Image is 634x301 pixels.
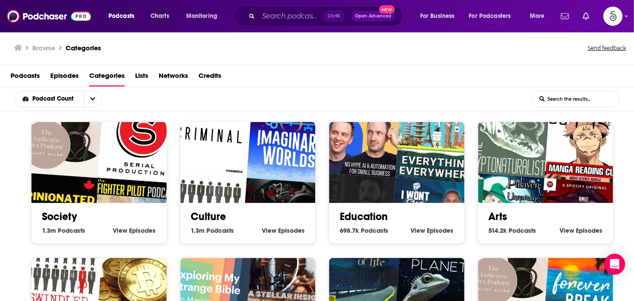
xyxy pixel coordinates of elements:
[579,9,593,24] a: Show notifications dropdown
[560,227,603,234] a: View Arts Episodes
[186,10,217,22] span: Monitoring
[420,10,455,22] span: For Business
[10,69,40,87] a: Podcasts
[42,210,77,223] a: Society
[340,210,388,223] a: Education
[340,227,388,234] a: 698.7k Education Podcasts
[159,69,188,87] a: Networks
[603,7,623,26] span: Logged in as Spiral5-G2
[98,98,185,184] img: Serial
[509,227,536,234] span: Podcasts
[191,227,234,234] a: 1.3m Culture Podcasts
[315,92,401,178] img: Authority Hacker Podcast – AI & Automation for Small biz & Marketers
[560,227,574,234] span: View
[108,10,134,22] span: Podcasts
[135,69,148,87] a: Lists
[530,10,545,22] span: More
[278,227,305,234] span: Episodes
[113,227,156,234] a: View Society Episodes
[84,91,102,107] button: open menu
[379,5,395,14] span: New
[58,227,85,234] span: Podcasts
[32,96,77,102] span: Podcast Count
[489,210,508,223] a: Arts
[262,227,305,234] a: View Culture Episodes
[191,210,226,223] a: Culture
[32,44,55,52] h3: Browse
[544,98,631,184] img: Jujutsu Kaisen Manga Reading Club / Weird Science Manga
[585,42,629,54] button: Send feedback
[14,96,84,102] button: open menu
[243,6,411,26] div: Search podcasts, credits, & more...
[604,254,625,275] div: Open Intercom Messenger
[411,227,425,234] span: View
[489,227,536,234] a: 514.2k Arts Podcasts
[464,92,550,178] img: The Cryptonaturalist
[262,227,276,234] span: View
[14,91,116,107] h2: Choose List sort
[113,227,128,234] span: View
[340,227,359,234] span: 698.7k
[469,10,511,22] span: For Podcasters
[355,14,391,18] span: Open Advanced
[191,227,205,234] span: 1.3m
[324,10,344,22] span: Ctrl K
[414,9,466,23] button: open menu
[17,92,104,178] img: Authentic Sex with Juliet Allen
[102,9,146,23] button: open menu
[50,69,79,87] a: Episodes
[463,9,524,23] button: open menu
[199,69,221,87] a: Credits
[396,98,482,184] img: Everything Everywhere Daily
[427,227,454,234] span: Episodes
[42,227,85,234] a: 1.3m Society Podcasts
[603,7,623,26] img: User Profile
[89,69,125,87] a: Categories
[7,8,91,24] img: Podchaser - Follow, Share and Rate Podcasts
[351,11,395,21] button: Open AdvancedNew
[247,98,333,184] img: Imaginary Worlds
[129,227,156,234] span: Episodes
[180,9,229,23] button: open menu
[489,227,507,234] span: 514.2k
[603,7,623,26] button: Show profile menu
[361,227,388,234] span: Podcasts
[150,10,169,22] span: Charts
[207,227,234,234] span: Podcasts
[66,44,101,52] a: Categories
[166,92,253,178] img: Criminal
[557,9,572,24] a: Show notifications dropdown
[42,227,56,234] span: 1.3m
[145,9,174,23] a: Charts
[258,9,324,23] input: Search podcasts, credits, & more...
[576,227,603,234] span: Episodes
[411,227,454,234] a: View Education Episodes
[524,9,556,23] button: open menu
